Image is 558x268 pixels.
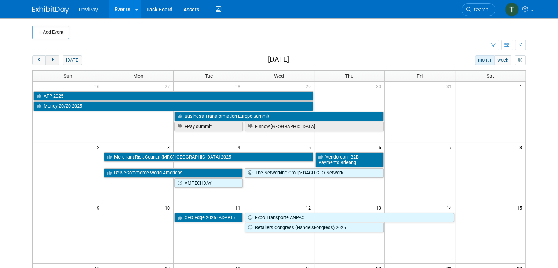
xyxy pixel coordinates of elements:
[174,178,243,188] a: AMTECHDAY
[63,55,82,65] button: [DATE]
[32,26,69,39] button: Add Event
[32,6,69,14] img: ExhibitDay
[505,3,519,17] img: Tara DePaepe
[45,55,59,65] button: next
[33,101,313,111] a: Money 20/20 2025
[234,82,244,91] span: 28
[486,73,494,79] span: Sat
[245,223,384,232] a: Retailers Congress (Handelskongress) 2025
[237,142,244,152] span: 4
[494,55,511,65] button: week
[164,82,173,91] span: 27
[446,203,455,212] span: 14
[33,91,313,101] a: AFP 2025
[446,82,455,91] span: 31
[104,152,313,162] a: Merchant Risk Council (MRC) [GEOGRAPHIC_DATA] 2025
[378,142,384,152] span: 6
[448,142,455,152] span: 7
[515,55,526,65] button: myCustomButton
[78,7,98,12] span: TreviPay
[345,73,354,79] span: Thu
[174,112,384,121] a: Business Transformation Europe Summit
[375,203,384,212] span: 13
[516,203,525,212] span: 15
[471,7,488,12] span: Search
[315,152,384,167] a: Vendorcom B2B Payments Briefing
[63,73,72,79] span: Sun
[475,55,495,65] button: month
[96,203,103,212] span: 9
[305,82,314,91] span: 29
[174,122,243,131] a: EPay summit
[234,203,244,212] span: 11
[94,82,103,91] span: 26
[519,82,525,91] span: 1
[245,122,384,131] a: E-Show [GEOGRAPHIC_DATA]
[167,142,173,152] span: 3
[245,168,384,178] a: The Networking Group: DACH CFO Network
[375,82,384,91] span: 30
[417,73,423,79] span: Fri
[133,73,143,79] span: Mon
[519,142,525,152] span: 8
[307,142,314,152] span: 5
[174,213,243,222] a: CFO Edge 2025 (ADAPT)
[164,203,173,212] span: 10
[32,55,46,65] button: prev
[205,73,213,79] span: Tue
[518,58,522,63] i: Personalize Calendar
[268,55,289,64] h2: [DATE]
[104,168,243,178] a: B2B eCommerce World Americas
[305,203,314,212] span: 12
[96,142,103,152] span: 2
[462,3,495,16] a: Search
[274,73,284,79] span: Wed
[245,213,454,222] a: Expo Transporte ANPACT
